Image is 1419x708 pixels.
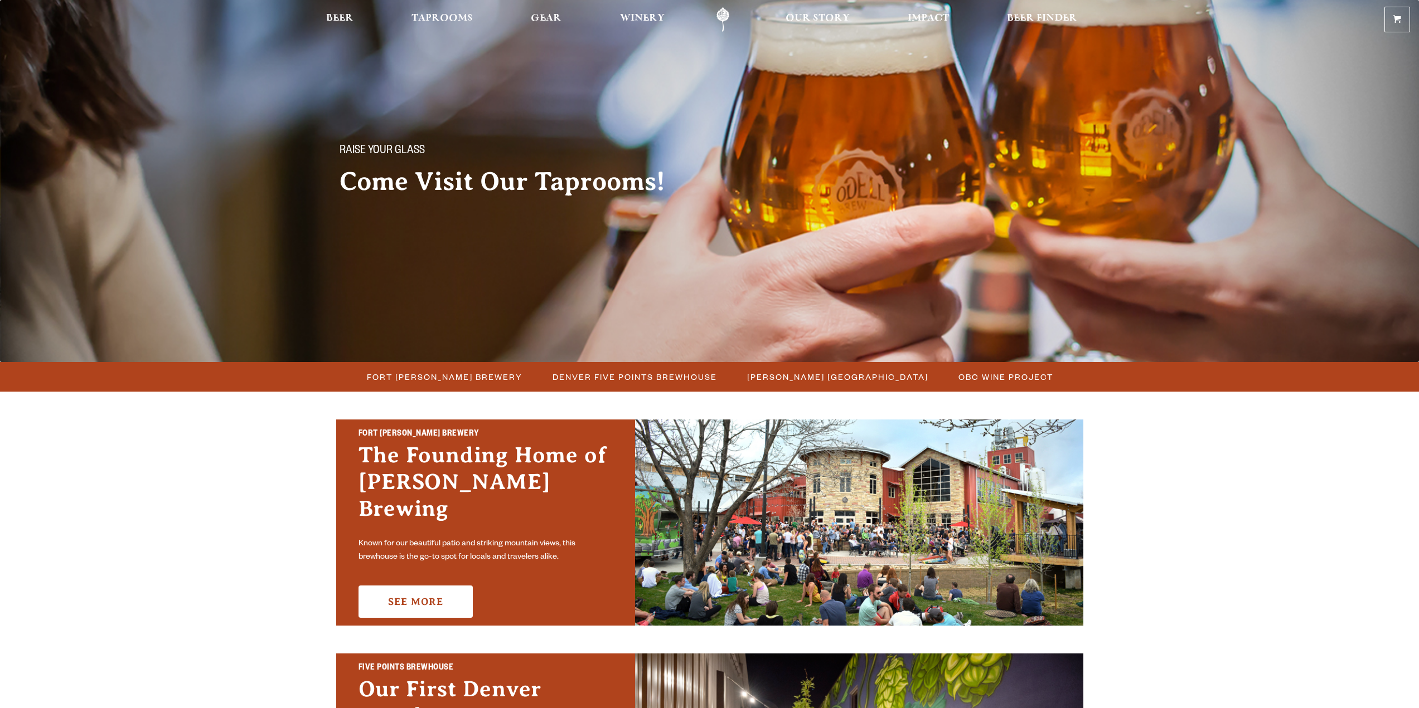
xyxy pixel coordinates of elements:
[411,14,473,23] span: Taprooms
[359,538,613,564] p: Known for our beautiful patio and striking mountain views, this brewhouse is the go-to spot for l...
[952,369,1059,385] a: OBC Wine Project
[747,369,928,385] span: [PERSON_NAME] [GEOGRAPHIC_DATA]
[740,369,934,385] a: [PERSON_NAME] [GEOGRAPHIC_DATA]
[359,427,613,442] h2: Fort [PERSON_NAME] Brewery
[786,14,850,23] span: Our Story
[340,168,687,196] h2: Come Visit Our Taprooms!
[404,7,480,32] a: Taprooms
[958,369,1053,385] span: OBC Wine Project
[319,7,361,32] a: Beer
[553,369,717,385] span: Denver Five Points Brewhouse
[702,7,744,32] a: Odell Home
[613,7,672,32] a: Winery
[546,369,723,385] a: Denver Five Points Brewhouse
[340,144,425,159] span: Raise your glass
[359,585,473,618] a: See More
[778,7,857,32] a: Our Story
[1000,7,1084,32] a: Beer Finder
[367,369,522,385] span: Fort [PERSON_NAME] Brewery
[908,14,949,23] span: Impact
[635,419,1083,626] img: Fort Collins Brewery & Taproom'
[900,7,956,32] a: Impact
[620,14,665,23] span: Winery
[359,442,613,533] h3: The Founding Home of [PERSON_NAME] Brewing
[360,369,528,385] a: Fort [PERSON_NAME] Brewery
[1007,14,1077,23] span: Beer Finder
[531,14,561,23] span: Gear
[524,7,569,32] a: Gear
[326,14,353,23] span: Beer
[359,661,613,676] h2: Five Points Brewhouse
